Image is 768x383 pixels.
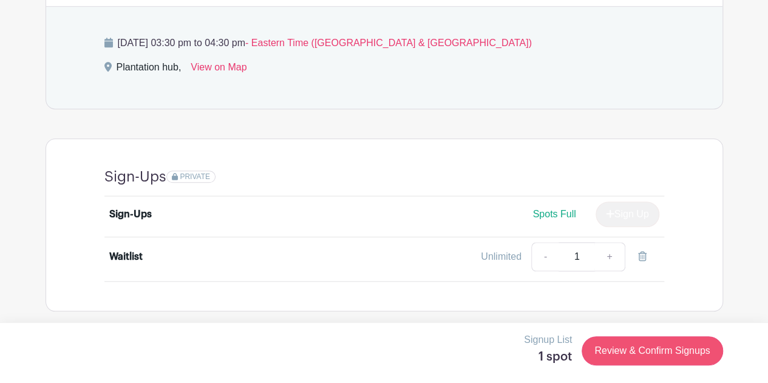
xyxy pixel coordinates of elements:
[481,249,522,264] div: Unlimited
[594,242,625,271] a: +
[191,60,246,80] a: View on Map
[117,60,182,80] div: Plantation hub,
[524,333,572,347] p: Signup List
[109,249,143,264] div: Waitlist
[109,207,152,222] div: Sign-Ups
[524,350,572,364] h5: 1 spot
[180,172,210,181] span: PRIVATE
[531,242,559,271] a: -
[104,36,664,50] p: [DATE] 03:30 pm to 04:30 pm
[104,168,166,186] h4: Sign-Ups
[532,209,576,219] span: Spots Full
[582,336,722,365] a: Review & Confirm Signups
[245,38,532,48] span: - Eastern Time ([GEOGRAPHIC_DATA] & [GEOGRAPHIC_DATA])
